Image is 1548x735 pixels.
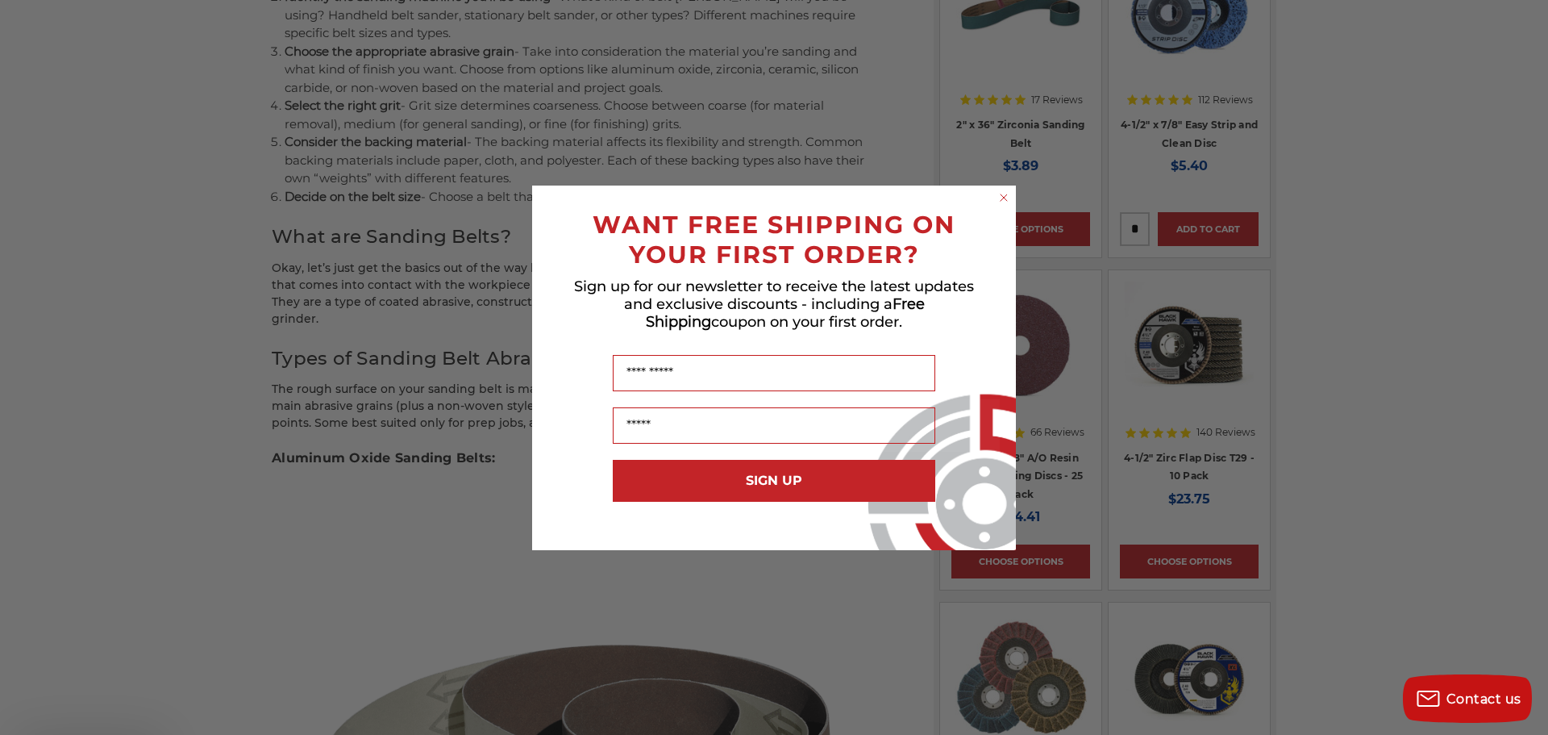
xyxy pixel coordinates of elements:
[593,210,955,269] span: WANT FREE SHIPPING ON YOUR FIRST ORDER?
[1403,674,1532,723] button: Contact us
[574,278,974,331] span: Sign up for our newsletter to receive the latest updates and exclusive discounts - including a co...
[613,460,935,502] button: SIGN UP
[1446,691,1521,707] span: Contact us
[613,407,935,444] input: Email
[996,190,1012,206] button: Close dialog
[646,295,925,331] span: Free Shipping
